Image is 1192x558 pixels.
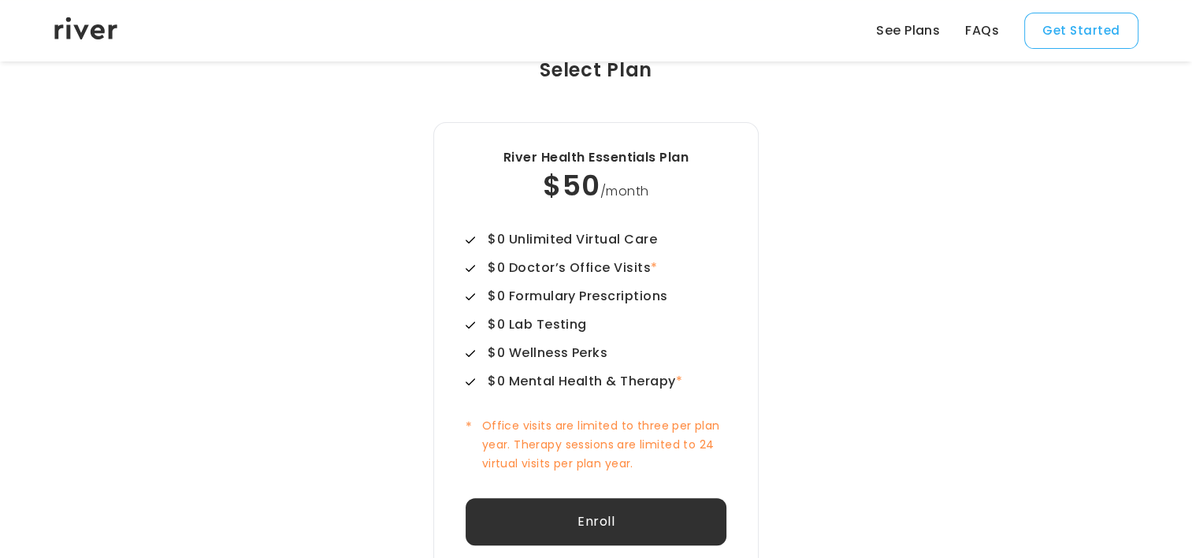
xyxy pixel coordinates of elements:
div: $50 [466,167,726,205]
div: River Health Essentials Plan [466,148,726,167]
div: $0 Lab Testing [488,315,587,334]
a: FAQs [965,21,999,40]
button: Enroll [466,498,726,545]
button: Get Started [1024,13,1138,49]
div: $0 Formulary Prescriptions [488,287,667,306]
a: See Plans [876,21,940,40]
div: $0 Doctor’s Office Visits [488,259,657,277]
div: $0 Mental Health & Therapy [488,372,682,391]
div: $0 Unlimited Virtual Care [488,230,657,249]
div: Office visits are limited to three per plan year. Therapy sessions are limited to 24 virtual visi... [482,416,726,473]
div: $0 Wellness Perks [488,344,607,363]
div: Select Plan [54,56,1138,84]
span: /month [600,182,649,200]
